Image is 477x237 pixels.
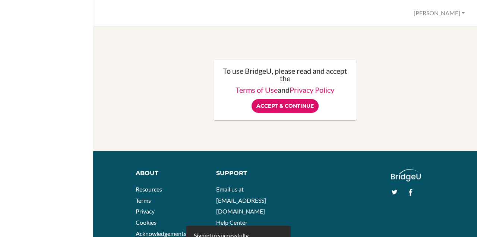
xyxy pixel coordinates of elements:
[216,219,247,226] a: Help Center
[236,85,278,94] a: Terms of Use
[290,85,334,94] a: Privacy Policy
[136,169,205,178] div: About
[136,219,157,226] a: Cookies
[136,197,151,204] a: Terms
[410,6,468,20] button: [PERSON_NAME]
[222,67,349,82] p: To use BridgeU, please read and accept the
[136,208,155,215] a: Privacy
[136,186,162,193] a: Resources
[216,169,280,178] div: Support
[216,186,266,215] a: Email us at [EMAIL_ADDRESS][DOMAIN_NAME]
[222,86,349,94] p: and
[391,169,421,181] img: logo_white@2x-f4f0deed5e89b7ecb1c2cc34c3e3d731f90f0f143d5ea2071677605dd97b5244.png
[252,99,319,113] input: Accept & Continue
